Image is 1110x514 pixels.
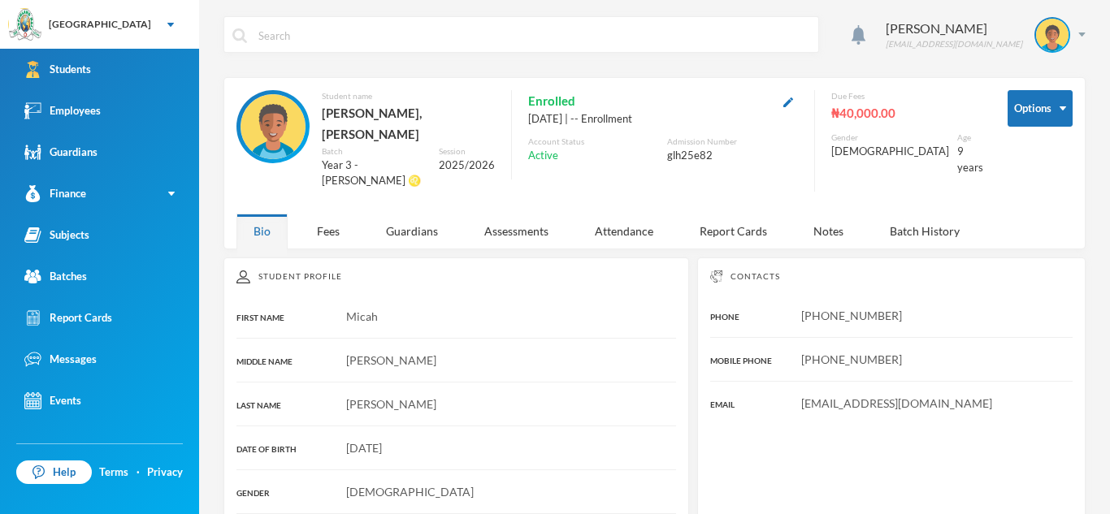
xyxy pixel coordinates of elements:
div: Finance [24,185,86,202]
span: [EMAIL_ADDRESS][DOMAIN_NAME] [801,396,992,410]
div: [DEMOGRAPHIC_DATA] [831,144,949,160]
div: Guardians [24,144,98,161]
img: STUDENT [1036,19,1069,51]
div: Age [957,132,983,144]
a: Help [16,460,92,485]
div: Employees [24,102,101,119]
div: glh25e82 [667,148,798,164]
div: Assessments [467,214,566,248]
div: Batch History [873,214,977,248]
a: Privacy [147,464,183,481]
div: Year 3 - [PERSON_NAME] ♌️ [322,158,427,189]
input: Search [257,17,810,54]
div: Students [24,61,91,78]
div: Bio [236,214,288,248]
div: Report Cards [683,214,784,248]
div: [EMAIL_ADDRESS][DOMAIN_NAME] [886,38,1022,50]
div: 2025/2026 [439,158,495,174]
div: 9 years [957,144,983,175]
div: Guardians [369,214,455,248]
div: [PERSON_NAME] [886,19,1022,38]
div: [DATE] | -- Enrollment [528,111,798,127]
div: Admission Number [667,136,798,148]
span: Enrolled [528,90,575,111]
div: Gender [831,132,949,144]
div: Report Cards [24,309,112,326]
button: Edit [778,92,798,110]
div: Subjects [24,227,89,244]
img: logo [9,9,41,41]
div: Events [24,392,81,409]
img: search [232,28,247,43]
div: [PERSON_NAME], [PERSON_NAME] [322,102,495,145]
div: Messages [24,351,97,368]
div: Contacts [710,270,1073,283]
div: Session [439,145,495,158]
div: Student Profile [236,270,676,283]
div: Student name [322,90,495,102]
span: [PERSON_NAME] [346,353,436,367]
span: [DATE] [346,441,382,455]
button: Options [1008,90,1073,127]
div: ₦40,000.00 [831,102,983,123]
span: [PHONE_NUMBER] [801,352,902,366]
div: [GEOGRAPHIC_DATA] [49,17,151,32]
span: Micah [346,309,378,323]
span: [DEMOGRAPHIC_DATA] [346,485,474,499]
div: Batches [24,268,87,285]
span: [PHONE_NUMBER] [801,309,902,322]
div: Notes [796,214,861,248]
a: Terms [99,464,128,481]
div: Account Status [528,136,659,148]
span: Active [528,148,558,164]
div: Batch [322,145,427,158]
img: STUDENT [241,94,306,159]
div: · [137,464,140,481]
div: Fees [300,214,357,248]
div: Attendance [578,214,670,248]
span: [PERSON_NAME] [346,397,436,411]
div: Due Fees [831,90,983,102]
